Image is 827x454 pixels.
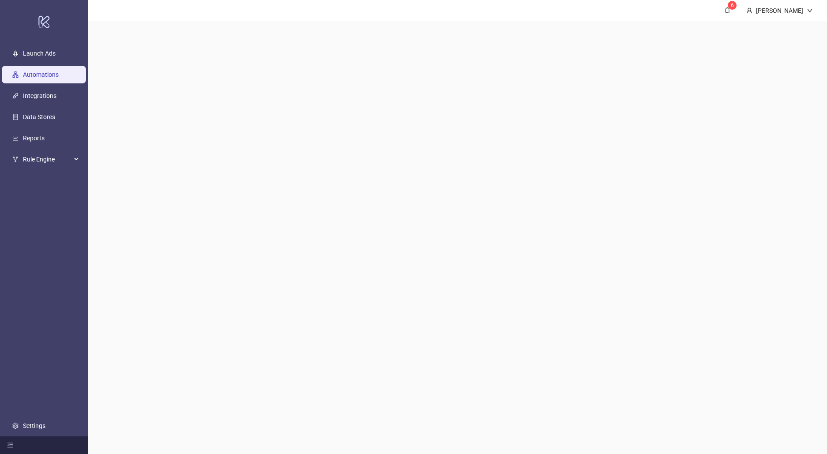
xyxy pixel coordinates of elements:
a: Launch Ads [23,50,56,57]
div: [PERSON_NAME] [752,6,807,15]
span: 6 [731,2,734,8]
span: bell [724,7,730,13]
span: user [746,8,752,14]
a: Settings [23,422,45,429]
sup: 6 [728,1,737,10]
a: Reports [23,135,45,142]
a: Automations [23,71,59,78]
span: down [807,8,813,14]
span: fork [12,156,19,162]
span: Rule Engine [23,150,71,168]
a: Integrations [23,92,56,99]
a: Data Stores [23,113,55,120]
span: menu-fold [7,442,13,448]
